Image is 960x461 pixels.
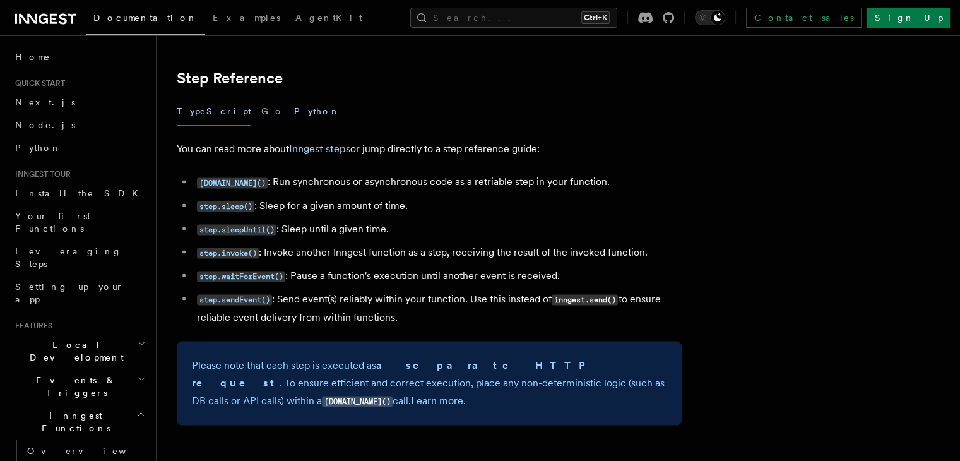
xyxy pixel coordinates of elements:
[695,10,725,25] button: Toggle dark mode
[197,176,268,188] a: [DOMAIN_NAME]()
[10,78,65,88] span: Quick start
[10,369,148,404] button: Events & Triggers
[177,97,251,126] button: TypeScript
[581,11,610,24] kbd: Ctrl+K
[86,4,205,35] a: Documentation
[193,220,682,238] li: : Sleep until a given time.
[197,271,285,282] code: step.waitForEvent()
[10,404,148,440] button: Inngest Functions
[10,91,148,114] a: Next.js
[294,97,340,126] button: Python
[193,290,682,326] li: : Send event(s) reliably within your function. Use this instead of to ensure reliable event deliv...
[10,374,138,399] span: Events & Triggers
[10,114,148,136] a: Node.js
[288,4,370,34] a: AgentKit
[197,201,254,212] code: step.sleep()
[192,359,593,388] strong: a separate HTTP request
[410,8,617,28] button: Search...Ctrl+K
[15,97,75,107] span: Next.js
[177,69,283,87] a: Step Reference
[552,294,618,305] code: inngest.send()
[93,13,198,23] span: Documentation
[10,321,52,331] span: Features
[193,173,682,191] li: : Run synchronous or asynchronous code as a retriable step in your function.
[15,188,146,198] span: Install the SDK
[197,246,259,258] a: step.invoke()
[193,243,682,261] li: : Invoke another Inngest function as a step, receiving the result of the invoked function.
[10,275,148,311] a: Setting up your app
[10,338,138,364] span: Local Development
[197,292,272,304] a: step.sendEvent()
[322,396,393,407] code: [DOMAIN_NAME]()
[15,120,75,130] span: Node.js
[15,282,124,304] span: Setting up your app
[261,97,284,126] button: Go
[10,136,148,159] a: Python
[867,8,950,28] a: Sign Up
[27,446,157,456] span: Overview
[197,222,276,234] a: step.sleepUntil()
[197,224,276,235] code: step.sleepUntil()
[15,51,50,63] span: Home
[746,8,862,28] a: Contact sales
[177,140,682,158] p: You can read more about or jump directly to a step reference guide:
[10,45,148,68] a: Home
[193,196,682,215] li: : Sleep for a given amount of time.
[197,294,272,305] code: step.sendEvent()
[411,394,463,406] a: Learn more
[15,143,61,153] span: Python
[15,246,122,269] span: Leveraging Steps
[10,205,148,240] a: Your first Functions
[10,409,136,434] span: Inngest Functions
[289,143,350,155] a: Inngest steps
[295,13,362,23] span: AgentKit
[10,240,148,275] a: Leveraging Steps
[15,211,90,234] span: Your first Functions
[193,266,682,285] li: : Pause a function's execution until another event is received.
[10,333,148,369] button: Local Development
[192,356,667,410] p: Please note that each step is executed as . To ensure efficient and correct execution, place any ...
[197,248,259,258] code: step.invoke()
[197,269,285,281] a: step.waitForEvent()
[197,199,254,211] a: step.sleep()
[213,13,280,23] span: Examples
[10,169,71,179] span: Inngest tour
[197,177,268,188] code: [DOMAIN_NAME]()
[205,4,288,34] a: Examples
[10,182,148,205] a: Install the SDK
